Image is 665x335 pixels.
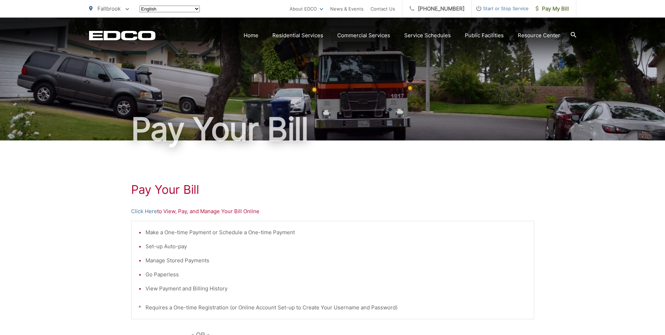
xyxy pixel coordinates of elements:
[131,207,534,216] p: to View, Pay, and Manage Your Bill Online
[89,31,156,40] a: EDCD logo. Return to the homepage.
[131,183,534,197] h1: Pay Your Bill
[145,256,527,265] li: Manage Stored Payments
[371,5,395,13] a: Contact Us
[465,31,504,40] a: Public Facilities
[404,31,451,40] a: Service Schedules
[89,112,576,147] h1: Pay Your Bill
[330,5,364,13] a: News & Events
[145,228,527,237] li: Make a One-time Payment or Schedule a One-time Payment
[536,5,569,13] span: Pay My Bill
[131,207,157,216] a: Click Here
[272,31,323,40] a: Residential Services
[337,31,390,40] a: Commercial Services
[138,303,527,312] p: * Requires a One-time Registration (or Online Account Set-up to Create Your Username and Password)
[145,270,527,279] li: Go Paperless
[145,284,527,293] li: View Payment and Billing History
[145,242,527,251] li: Set-up Auto-pay
[140,6,200,12] select: Select a language
[244,31,258,40] a: Home
[518,31,560,40] a: Resource Center
[97,5,121,12] span: Fallbrook
[290,5,323,13] a: About EDCO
